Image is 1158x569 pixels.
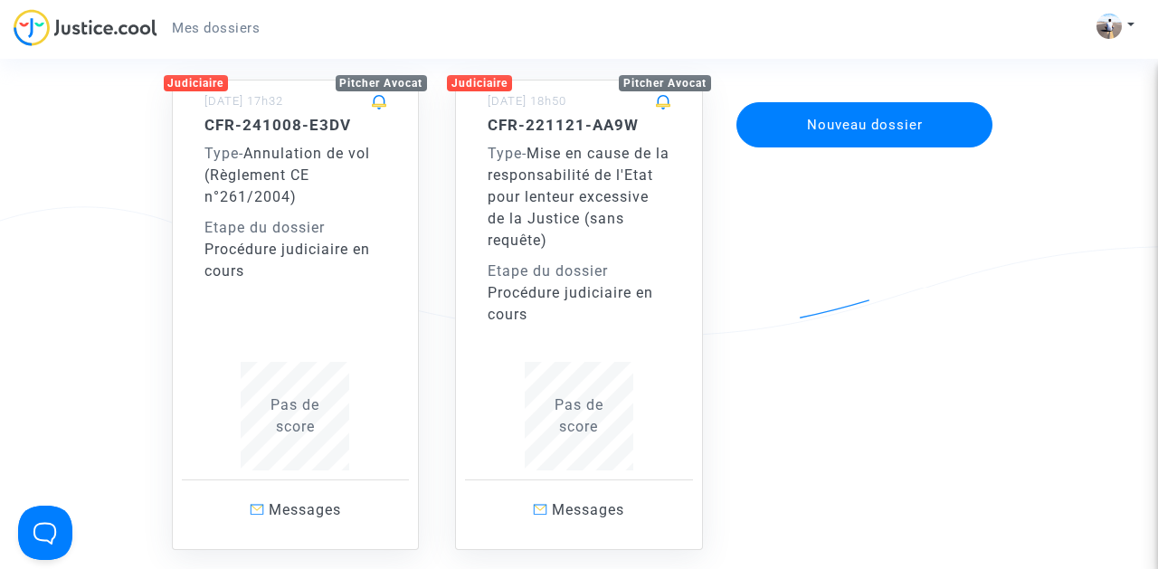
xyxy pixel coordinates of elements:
a: Nouveau dossier [735,90,995,108]
a: Mes dossiers [157,14,274,42]
span: Type [204,145,239,162]
span: Messages [552,501,624,518]
a: Messages [182,479,410,540]
div: Pitcher Avocat [336,75,428,91]
span: - [204,145,243,162]
div: Procédure judiciaire en cours [204,239,387,282]
img: jc-logo.svg [14,9,157,46]
div: Judiciaire [164,75,229,91]
span: Pas de score [555,396,603,435]
span: Annulation de vol (Règlement CE n°261/2004) [204,145,370,205]
span: Mise en cause de la responsabilité de l'Etat pour lenteur excessive de la Justice (sans requête) [488,145,669,249]
div: Etape du dossier [488,261,670,282]
a: Messages [465,479,693,540]
h5: CFR-221121-AA9W [488,116,670,134]
div: Pitcher Avocat [619,75,711,91]
span: Type [488,145,522,162]
button: Nouveau dossier [736,102,993,147]
iframe: Help Scout Beacon - Open [18,506,72,560]
span: - [488,145,527,162]
a: JudiciairePitcher Avocat[DATE] 17h32CFR-241008-E3DVType-Annulation de vol (Règlement CE n°261/200... [154,43,438,550]
span: Mes dossiers [172,20,260,36]
h5: CFR-241008-E3DV [204,116,387,134]
div: Judiciaire [447,75,512,91]
small: [DATE] 17h32 [204,94,283,108]
a: JudiciairePitcher Avocat[DATE] 18h50CFR-221121-AA9WType-Mise en cause de la responsabilité de l'E... [437,43,721,550]
small: [DATE] 18h50 [488,94,566,108]
span: Messages [269,501,341,518]
span: Pas de score [271,396,319,435]
div: Etape du dossier [204,217,387,239]
img: ALm5wu1Uv-1g5JDcu3rYrA3y0yomujRBMX24bnBY9Jsg=s96-c [1096,14,1122,39]
div: Procédure judiciaire en cours [488,282,670,326]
